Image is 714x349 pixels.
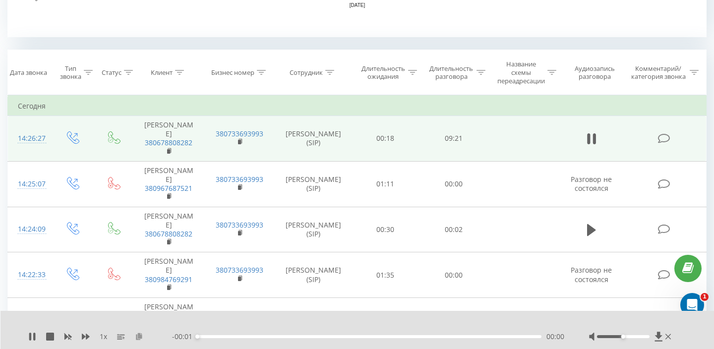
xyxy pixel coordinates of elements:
a: 380678808282 [145,229,192,238]
td: [PERSON_NAME] (SIP) [275,161,352,207]
div: Название схемы переадресации [497,60,545,85]
div: 14:22:33 [18,265,42,285]
td: 00:02 [419,207,488,252]
a: 380733693993 [216,220,263,230]
span: Разговор не состоялся [571,174,612,193]
td: 00:00 [419,161,488,207]
div: 14:26:27 [18,129,42,148]
td: [PERSON_NAME] [133,298,204,344]
td: 01:11 [352,161,420,207]
div: Бизнес номер [211,68,254,77]
div: Клиент [151,68,173,77]
td: 00:00 [419,252,488,298]
text: [DATE] [350,2,365,8]
td: [PERSON_NAME] [133,116,204,162]
td: 00:43 [352,298,420,344]
a: 380733693993 [216,174,263,184]
iframe: Intercom live chat [680,293,704,317]
div: Accessibility label [621,335,625,339]
td: 00:18 [352,116,420,162]
div: Длительность ожидания [360,64,406,81]
td: [PERSON_NAME] (SIP) [275,207,352,252]
td: Сегодня [8,96,707,116]
span: 1 x [100,332,107,342]
td: 00:00 [419,298,488,344]
a: 380967687521 [145,183,192,193]
td: [PERSON_NAME] [133,161,204,207]
a: 380984769291 [145,275,192,284]
a: 380678808282 [145,138,192,147]
td: 09:21 [419,116,488,162]
td: [PERSON_NAME] (SIP) [275,116,352,162]
span: - 00:01 [172,332,197,342]
span: 00:00 [546,332,564,342]
td: 01:35 [352,252,420,298]
td: [PERSON_NAME] (SIP) [275,298,352,344]
div: Дата звонка [10,68,47,77]
td: [PERSON_NAME] [133,207,204,252]
div: Тип звонка [60,64,81,81]
div: Аудиозапись разговора [568,64,622,81]
span: Разговор не состоялся [571,265,612,284]
div: Длительность разговора [428,64,474,81]
div: Сотрудник [290,68,323,77]
div: 14:25:07 [18,174,42,194]
div: 14:24:09 [18,220,42,239]
td: 00:30 [352,207,420,252]
a: 380733693993 [216,265,263,275]
div: Статус [102,68,121,77]
td: [PERSON_NAME] [133,252,204,298]
a: 380733693993 [216,129,263,138]
div: Accessibility label [195,335,199,339]
td: [PERSON_NAME] (SIP) [275,252,352,298]
div: Комментарий/категория звонка [629,64,687,81]
span: 1 [701,293,709,301]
